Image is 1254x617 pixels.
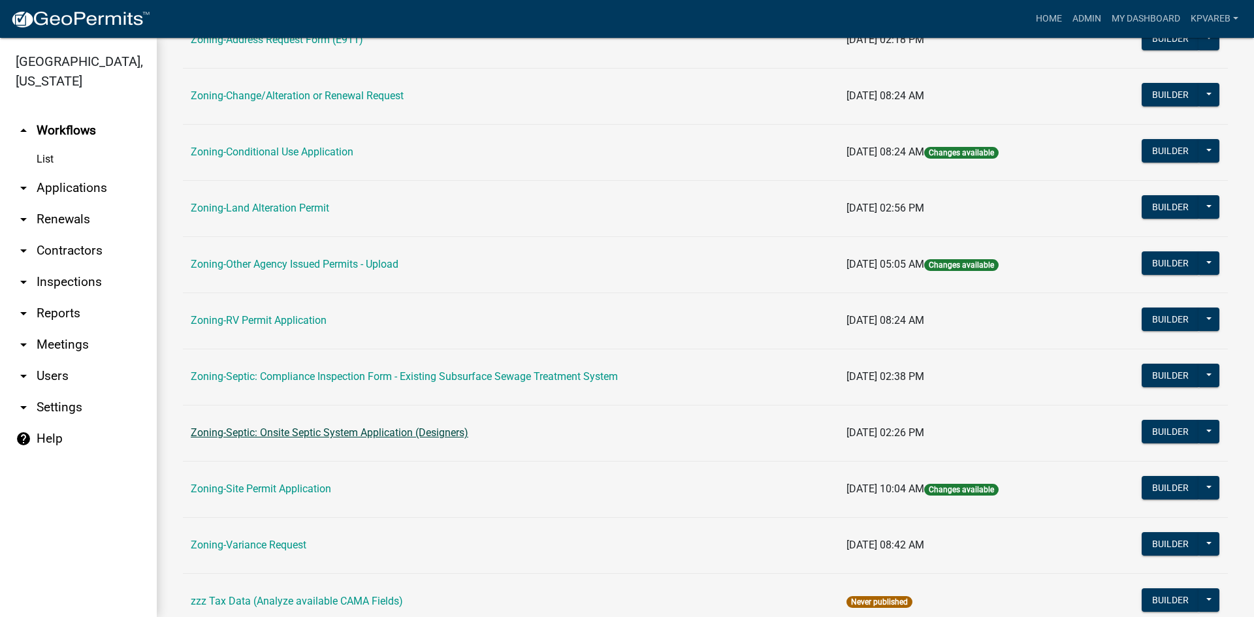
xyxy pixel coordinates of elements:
[1142,27,1199,50] button: Builder
[16,243,31,259] i: arrow_drop_down
[16,337,31,353] i: arrow_drop_down
[846,33,924,46] span: [DATE] 02:18 PM
[846,146,924,158] span: [DATE] 08:24 AM
[191,370,618,383] a: Zoning-Septic: Compliance Inspection Form - Existing Subsurface Sewage Treatment System
[1142,308,1199,331] button: Builder
[16,400,31,415] i: arrow_drop_down
[1106,7,1185,31] a: My Dashboard
[846,483,924,495] span: [DATE] 10:04 AM
[846,89,924,102] span: [DATE] 08:24 AM
[846,426,924,439] span: [DATE] 02:26 PM
[16,212,31,227] i: arrow_drop_down
[924,259,999,271] span: Changes available
[191,539,306,551] a: Zoning-Variance Request
[191,89,404,102] a: Zoning-Change/Alteration or Renewal Request
[1142,588,1199,612] button: Builder
[191,146,353,158] a: Zoning-Conditional Use Application
[16,368,31,384] i: arrow_drop_down
[846,596,912,608] span: Never published
[1142,420,1199,443] button: Builder
[191,595,403,607] a: zzz Tax Data (Analyze available CAMA Fields)
[1067,7,1106,31] a: Admin
[1142,476,1199,499] button: Builder
[191,483,331,495] a: Zoning-Site Permit Application
[1142,251,1199,275] button: Builder
[191,202,329,214] a: Zoning-Land Alteration Permit
[1185,7,1244,31] a: kpvareb
[191,33,363,46] a: Zoning-Address Request Form (E911)
[1142,532,1199,556] button: Builder
[191,314,327,326] a: Zoning-RV Permit Application
[1142,83,1199,106] button: Builder
[16,180,31,196] i: arrow_drop_down
[16,306,31,321] i: arrow_drop_down
[16,123,31,138] i: arrow_drop_up
[191,426,468,439] a: Zoning-Septic: Onsite Septic System Application (Designers)
[1142,139,1199,163] button: Builder
[16,431,31,447] i: help
[846,370,924,383] span: [DATE] 02:38 PM
[191,258,398,270] a: Zoning-Other Agency Issued Permits - Upload
[924,147,999,159] span: Changes available
[924,484,999,496] span: Changes available
[846,202,924,214] span: [DATE] 02:56 PM
[846,539,924,551] span: [DATE] 08:42 AM
[1142,195,1199,219] button: Builder
[16,274,31,290] i: arrow_drop_down
[1031,7,1067,31] a: Home
[1142,364,1199,387] button: Builder
[846,258,924,270] span: [DATE] 05:05 AM
[846,314,924,326] span: [DATE] 08:24 AM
